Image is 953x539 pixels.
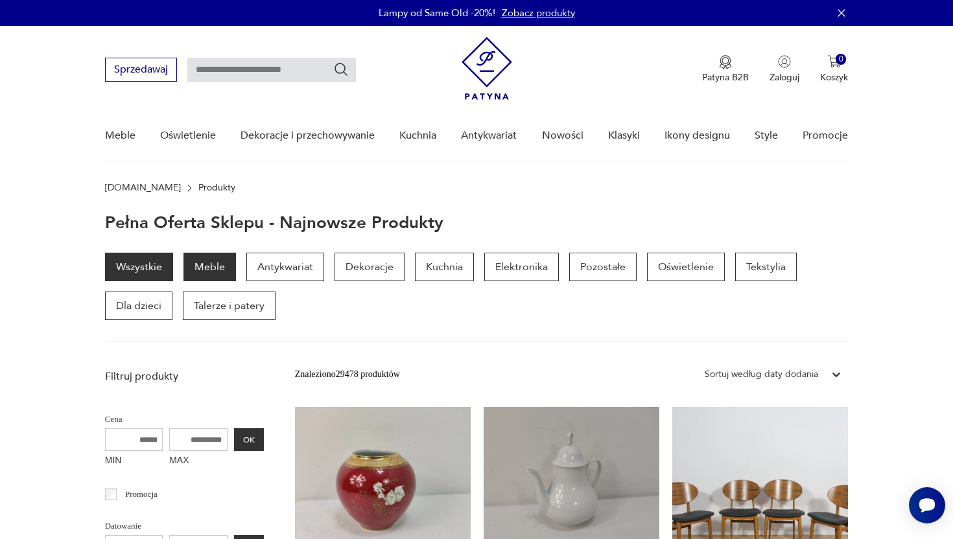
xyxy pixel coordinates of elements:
[702,71,749,84] p: Patyna B2B
[461,111,517,161] a: Antykwariat
[246,253,324,281] a: Antykwariat
[105,66,177,75] a: Sprzedawaj
[569,253,637,281] a: Pozostałe
[125,487,158,501] p: Promocja
[803,111,848,161] a: Promocje
[105,519,264,533] p: Datowanie
[105,214,443,232] h1: Pełna oferta sklepu - najnowsze produkty
[909,487,945,523] iframe: Smartsupp widget button
[379,6,495,19] p: Lampy od Same Old -20%!
[820,55,848,84] button: 0Koszyk
[183,253,236,281] a: Meble
[105,253,173,281] a: Wszystkie
[160,111,216,161] a: Oświetlenie
[105,58,177,82] button: Sprzedawaj
[183,292,276,320] a: Talerze i patery
[705,367,818,382] div: Sortuj według daty dodania
[702,55,749,84] button: Patyna B2B
[335,253,405,281] a: Dekoracje
[719,55,732,69] img: Ikona medalu
[105,369,264,384] p: Filtruj produkty
[820,71,848,84] p: Koszyk
[778,55,791,68] img: Ikonka użytkownika
[828,55,841,68] img: Ikona koszyka
[399,111,436,161] a: Kuchnia
[502,6,575,19] a: Zobacz produkty
[105,111,135,161] a: Meble
[333,62,349,77] button: Szukaj
[169,451,228,472] label: MAX
[241,111,375,161] a: Dekoracje i przechowywanie
[770,71,799,84] p: Zaloguj
[105,451,163,472] label: MIN
[105,412,264,426] p: Cena
[647,253,725,281] a: Oświetlenie
[198,183,235,193] p: Produkty
[234,428,264,451] button: OK
[770,55,799,84] button: Zaloguj
[542,111,583,161] a: Nowości
[462,37,512,100] img: Patyna - sklep z meblami i dekoracjami vintage
[836,54,847,65] div: 0
[608,111,640,161] a: Klasyki
[415,253,474,281] a: Kuchnia
[755,111,778,161] a: Style
[105,183,181,193] a: [DOMAIN_NAME]
[702,55,749,84] a: Ikona medaluPatyna B2B
[295,367,400,382] div: Znaleziono 29478 produktów
[735,253,797,281] a: Tekstylia
[665,111,730,161] a: Ikony designu
[484,253,559,281] a: Elektronika
[105,292,172,320] a: Dla dzieci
